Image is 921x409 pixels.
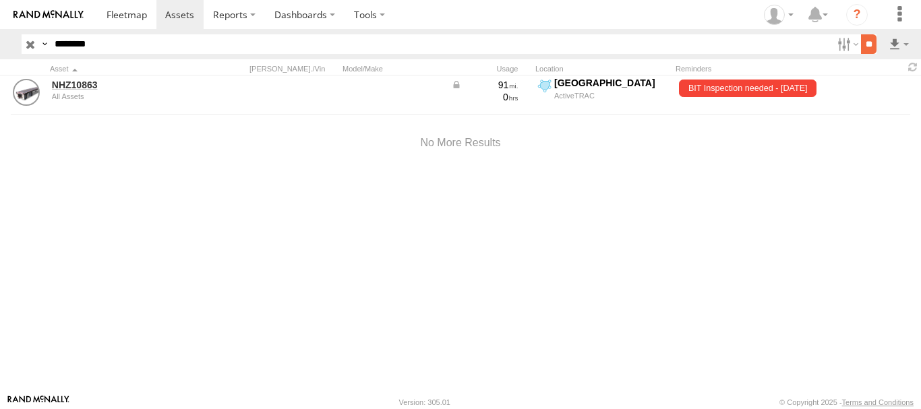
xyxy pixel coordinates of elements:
a: Terms and Conditions [842,398,914,406]
label: Export results as... [887,34,910,54]
img: rand-logo.svg [13,10,84,20]
i: ? [846,4,868,26]
div: Version: 305.01 [399,398,450,406]
span: BIT Inspection needed - 04/28/2025 [679,80,816,97]
div: Reminders [676,64,796,73]
span: Refresh [905,61,921,73]
div: Model/Make [343,64,444,73]
a: NHZ10863 [52,79,183,91]
div: Usage [449,64,530,73]
div: Click to Sort [50,64,185,73]
div: [GEOGRAPHIC_DATA] [554,77,668,89]
label: Search Filter Options [832,34,861,54]
div: © Copyright 2025 - [779,398,914,406]
div: Data from Vehicle CANbus [451,79,518,91]
div: Location [535,64,670,73]
a: View Asset Details [13,79,40,106]
div: ActiveTRAC [554,91,668,100]
div: undefined [52,92,183,100]
label: Search Query [39,34,50,54]
div: 0 [451,91,518,103]
a: Visit our Website [7,396,69,409]
div: [PERSON_NAME]./Vin [249,64,337,73]
label: Click to View Current Location [535,77,670,113]
div: Zulema McIntosch [759,5,798,25]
